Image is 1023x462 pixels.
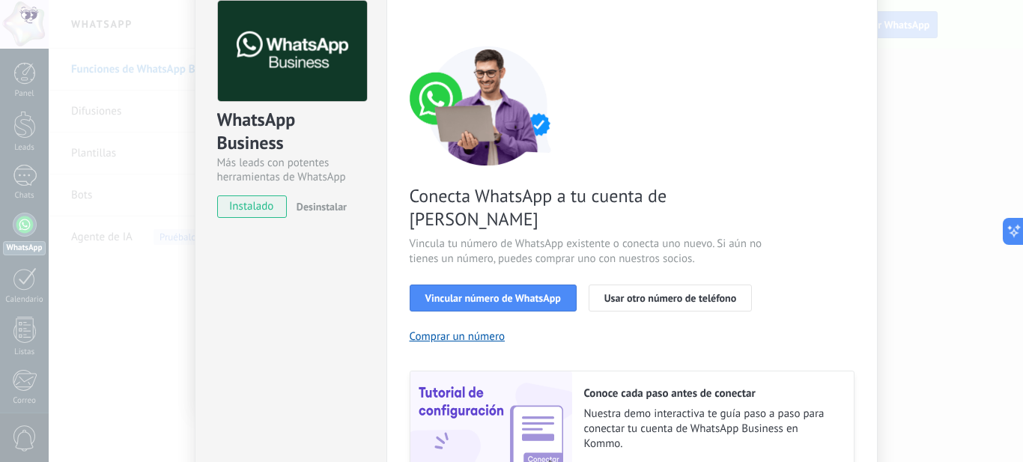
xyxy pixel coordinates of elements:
[217,156,365,184] div: Más leads con potentes herramientas de WhatsApp
[218,1,367,102] img: logo_main.png
[217,108,365,156] div: WhatsApp Business
[584,386,839,401] h2: Conoce cada paso antes de conectar
[410,329,506,344] button: Comprar un número
[589,285,752,311] button: Usar otro número de teléfono
[410,184,766,231] span: Conecta WhatsApp a tu cuenta de [PERSON_NAME]
[410,46,567,165] img: connect number
[410,237,766,267] span: Vincula tu número de WhatsApp existente o conecta uno nuevo. Si aún no tienes un número, puedes c...
[218,195,286,218] span: instalado
[604,293,736,303] span: Usar otro número de teléfono
[410,285,577,311] button: Vincular número de WhatsApp
[584,407,839,452] span: Nuestra demo interactiva te guía paso a paso para conectar tu cuenta de WhatsApp Business en Kommo.
[291,195,347,218] button: Desinstalar
[297,200,347,213] span: Desinstalar
[425,293,561,303] span: Vincular número de WhatsApp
